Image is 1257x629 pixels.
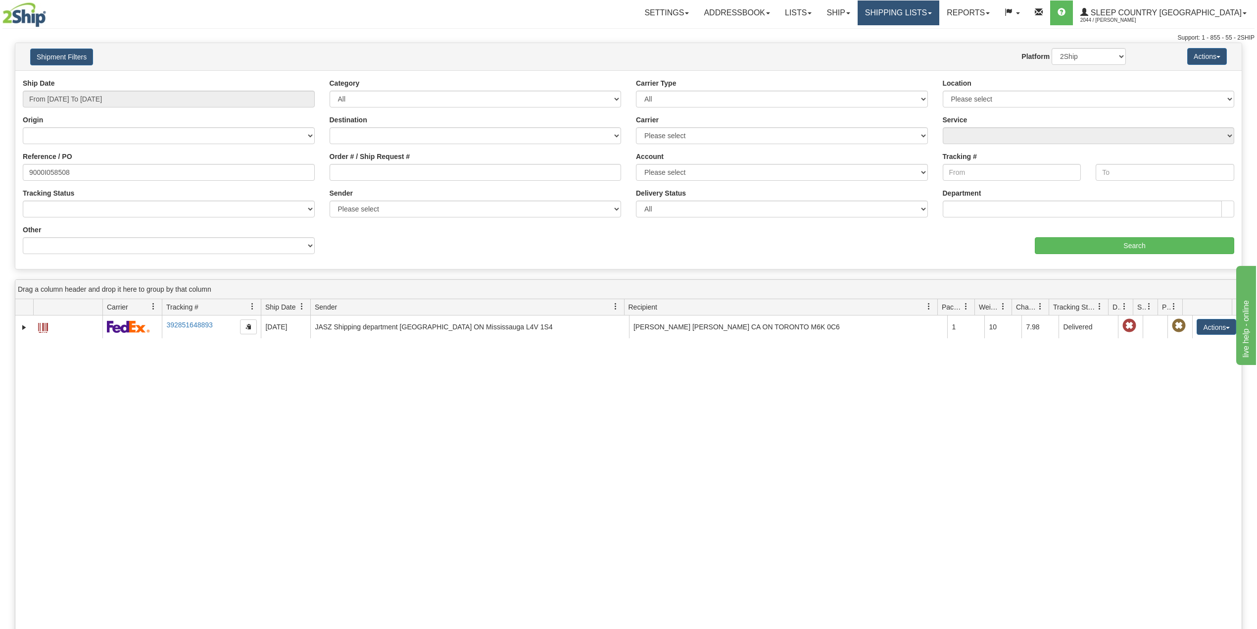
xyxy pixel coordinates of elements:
[979,302,1000,312] span: Weight
[1021,52,1050,61] label: Platform
[636,115,659,125] label: Carrier
[23,78,55,88] label: Ship Date
[1187,48,1227,65] button: Actions
[330,152,410,161] label: Order # / Ship Request #
[943,188,981,198] label: Department
[1234,264,1256,365] iframe: chat widget
[265,302,295,312] span: Ship Date
[1091,298,1108,315] a: Tracking Status filter column settings
[1116,298,1133,315] a: Delivery Status filter column settings
[293,298,310,315] a: Ship Date filter column settings
[943,115,967,125] label: Service
[1032,298,1049,315] a: Charge filter column settings
[636,188,686,198] label: Delivery Status
[1059,315,1118,338] td: Delivered
[819,0,857,25] a: Ship
[1053,302,1096,312] span: Tracking Status
[23,188,74,198] label: Tracking Status
[1137,302,1146,312] span: Shipment Issues
[244,298,261,315] a: Tracking # filter column settings
[166,321,212,329] a: 392851648893
[23,225,41,235] label: Other
[984,315,1021,338] td: 10
[145,298,162,315] a: Carrier filter column settings
[1162,302,1170,312] span: Pickup Status
[1016,302,1037,312] span: Charge
[629,315,948,338] td: [PERSON_NAME] [PERSON_NAME] CA ON TORONTO M6K 0C6
[943,164,1081,181] input: From
[19,322,29,332] a: Expand
[920,298,937,315] a: Recipient filter column settings
[2,34,1255,42] div: Support: 1 - 855 - 55 - 2SHIP
[1073,0,1254,25] a: Sleep Country [GEOGRAPHIC_DATA] 2044 / [PERSON_NAME]
[943,152,977,161] label: Tracking #
[107,320,150,333] img: 2 - FedEx Express®
[261,315,310,338] td: [DATE]
[637,0,696,25] a: Settings
[30,49,93,65] button: Shipment Filters
[958,298,974,315] a: Packages filter column settings
[1035,237,1234,254] input: Search
[1112,302,1121,312] span: Delivery Status
[858,0,939,25] a: Shipping lists
[947,315,984,338] td: 1
[23,152,72,161] label: Reference / PO
[636,78,676,88] label: Carrier Type
[777,0,819,25] a: Lists
[1197,319,1236,335] button: Actions
[38,318,48,334] a: Label
[1096,164,1234,181] input: To
[240,319,257,334] button: Copy to clipboard
[330,188,353,198] label: Sender
[1122,319,1136,333] span: Late
[23,115,43,125] label: Origin
[995,298,1012,315] a: Weight filter column settings
[943,78,971,88] label: Location
[696,0,777,25] a: Addressbook
[1165,298,1182,315] a: Pickup Status filter column settings
[1172,319,1186,333] span: Pickup Not Assigned
[1021,315,1059,338] td: 7.98
[628,302,657,312] span: Recipient
[1088,8,1242,17] span: Sleep Country [GEOGRAPHIC_DATA]
[15,280,1242,299] div: grid grouping header
[310,315,629,338] td: JASZ Shipping department [GEOGRAPHIC_DATA] ON Mississauga L4V 1S4
[166,302,198,312] span: Tracking #
[330,115,367,125] label: Destination
[636,152,664,161] label: Account
[1080,15,1155,25] span: 2044 / [PERSON_NAME]
[1141,298,1158,315] a: Shipment Issues filter column settings
[607,298,624,315] a: Sender filter column settings
[939,0,997,25] a: Reports
[942,302,963,312] span: Packages
[107,302,128,312] span: Carrier
[7,6,92,18] div: live help - online
[2,2,46,27] img: logo2044.jpg
[330,78,360,88] label: Category
[315,302,337,312] span: Sender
